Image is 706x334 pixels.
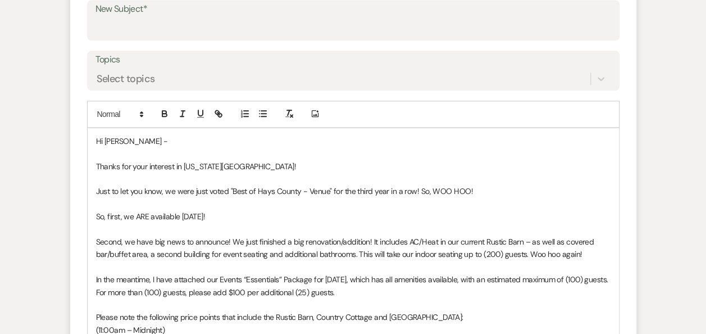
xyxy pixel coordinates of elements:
[96,160,611,173] p: Thanks for your interest in [US_STATE][GEOGRAPHIC_DATA]!
[96,135,611,147] p: Hi [PERSON_NAME] -
[96,210,611,223] p: So, first, we ARE available [DATE]!
[95,1,611,17] label: New Subject*
[97,71,155,86] div: Select topics
[96,237,596,259] span: Second, we have big news to announce! We just finished a big renovation/addition! It includes AC/...
[96,273,611,299] p: In the meantime, I have attached our Events “Essentials” Package for [DATE], which has all amenit...
[95,52,611,68] label: Topics
[96,311,611,323] p: Please note the following price points that include the Rustic Barn, Country Cottage and [GEOGRAP...
[96,185,611,197] p: Just to let you know, we were just voted "Best of Hays County - Venue" for the third year in a ro...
